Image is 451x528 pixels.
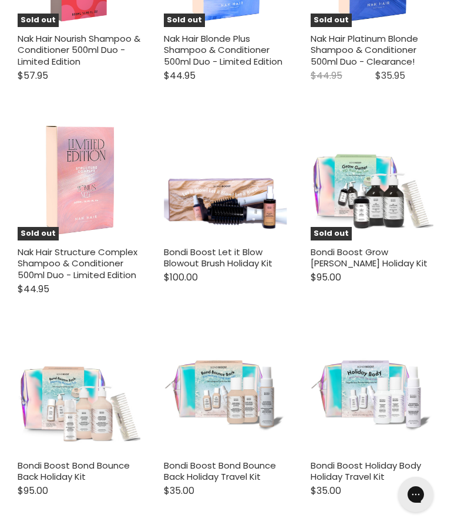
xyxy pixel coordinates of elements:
[311,459,421,483] a: Bondi Boost Holiday Body Holiday Travel Kit
[164,14,205,27] span: Sold out
[311,32,418,68] a: Nak Hair Platinum Blonde Shampoo & Conditioner 500ml Duo - Clearance!
[164,32,282,68] a: Nak Hair Blonde Plus Shampoo & Conditioner 500ml Duo - Limited Edition
[311,227,352,240] span: Sold out
[392,473,439,516] iframe: Gorgias live chat messenger
[18,246,137,281] a: Nak Hair Structure Complex Shampoo & Conditioner 500ml Duo - Limited Edition
[164,459,276,483] a: Bondi Boost Bond Bounce Back Holiday Travel Kit
[164,343,287,442] img: Bondi Boost Bond Bounce Back Holiday Travel Kit
[311,246,428,270] a: Bondi Boost Grow [PERSON_NAME] Holiday Kit
[311,330,433,453] a: Bondi Boost Holiday Body Holiday Travel Kit
[164,484,194,497] span: $35.00
[164,117,287,240] a: Bondi Boost Let it Blow Blowout Brush Holiday Kit
[18,342,140,442] img: Bondi Boost Bond Bounce Back Holiday Kit
[311,343,433,442] img: Bondi Boost Holiday Body Holiday Travel Kit
[18,32,140,68] a: Nak Hair Nourish Shampoo & Conditioner 500ml Duo - Limited Edition
[164,246,272,270] a: Bondi Boost Let it Blow Blowout Brush Holiday Kit
[18,484,48,497] span: $95.00
[18,282,49,296] span: $44.95
[311,270,341,284] span: $95.00
[375,69,405,82] span: $35.95
[311,129,433,229] img: Bondi Boost Grow Getter HG Holiday Kit
[311,484,341,497] span: $35.00
[18,459,130,483] a: Bondi Boost Bond Bounce Back Holiday Kit
[311,117,433,240] a: Bondi Boost Grow Getter HG Holiday Kit Sold out
[164,270,198,284] span: $100.00
[38,117,120,240] img: Nak Hair Structure Complex Shampoo & Conditioner 500ml Duo - Limited Edition
[311,14,352,27] span: Sold out
[164,330,287,453] a: Bondi Boost Bond Bounce Back Holiday Travel Kit
[164,129,287,229] img: Bondi Boost Let it Blow Blowout Brush Holiday Kit
[164,69,196,82] span: $44.95
[18,117,140,240] a: Nak Hair Structure Complex Shampoo & Conditioner 500ml Duo - Limited Edition Sold out
[18,69,48,82] span: $57.95
[18,227,59,240] span: Sold out
[18,330,140,453] a: Bondi Boost Bond Bounce Back Holiday Kit
[18,14,59,27] span: Sold out
[311,69,342,82] span: $44.95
